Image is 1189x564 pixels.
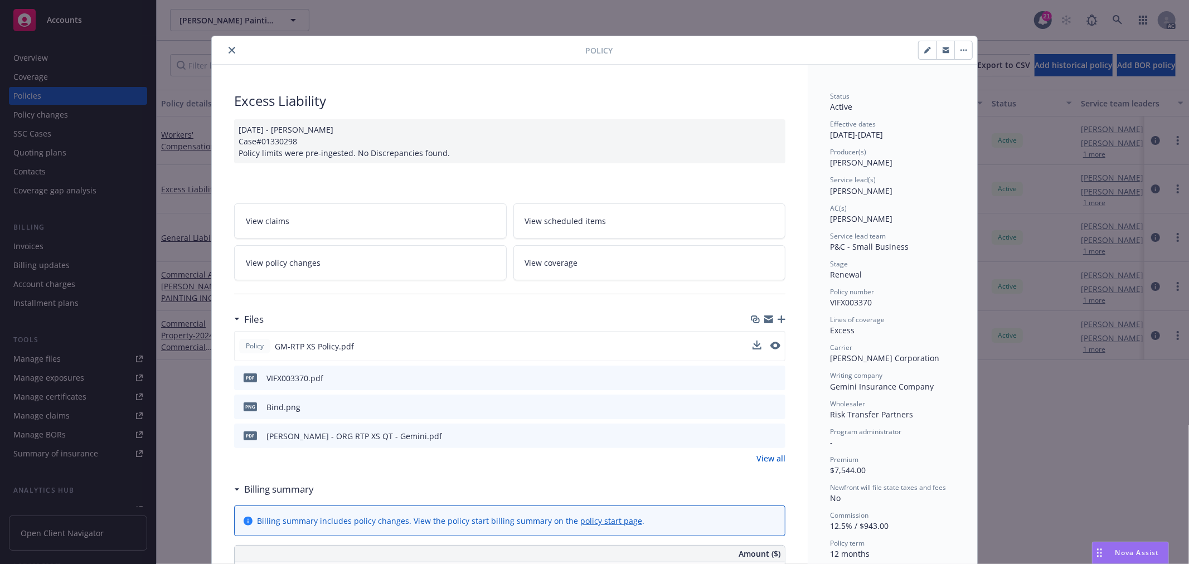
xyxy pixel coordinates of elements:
button: download file [753,341,761,352]
span: Active [830,101,852,112]
button: download file [753,401,762,413]
a: View scheduled items [513,203,786,239]
a: View all [756,453,785,464]
span: png [244,402,257,411]
span: Service lead team [830,231,886,241]
button: preview file [771,401,781,413]
span: Commission [830,510,868,520]
span: - [830,437,833,448]
div: [PERSON_NAME] - ORG RTP XS QT - Gemini.pdf [266,430,442,442]
div: VIFX003370.pdf [266,372,323,384]
div: Files [234,312,264,327]
span: Premium [830,455,858,464]
span: 12 months [830,548,870,559]
span: Policy [585,45,613,56]
span: Lines of coverage [830,315,885,324]
span: Wholesaler [830,399,865,409]
span: P&C - Small Business [830,241,909,252]
span: VIFX003370 [830,297,872,308]
span: Service lead(s) [830,175,876,184]
a: policy start page [580,516,642,526]
a: View coverage [513,245,786,280]
span: [PERSON_NAME] [830,213,892,224]
span: Status [830,91,850,101]
div: [DATE] - [PERSON_NAME] Case#01330298 Policy limits were pre-ingested. No Discrepancies found. [234,119,785,163]
span: 12.5% / $943.00 [830,521,889,531]
span: Newfront will file state taxes and fees [830,483,946,492]
div: Billing summary [234,482,314,497]
span: pdf [244,431,257,440]
div: Billing summary includes policy changes. View the policy start billing summary on the . [257,515,644,527]
span: [PERSON_NAME] [830,157,892,168]
div: Bind.png [266,401,300,413]
span: View scheduled items [525,215,606,227]
span: pdf [244,373,257,382]
button: download file [753,430,762,442]
span: Nova Assist [1115,548,1159,557]
span: [PERSON_NAME] Corporation [830,353,939,363]
span: Policy [244,341,266,351]
a: View claims [234,203,507,239]
span: Policy term [830,538,865,548]
div: [DATE] - [DATE] [830,119,955,140]
span: [PERSON_NAME] [830,186,892,196]
span: Program administrator [830,427,901,436]
span: Policy number [830,287,874,296]
span: View coverage [525,257,578,269]
h3: Billing summary [244,482,314,497]
span: Excess [830,325,855,336]
span: Gemini Insurance Company [830,381,934,392]
span: Stage [830,259,848,269]
button: preview file [771,372,781,384]
div: Excess Liability [234,91,785,110]
span: AC(s) [830,203,847,213]
button: preview file [770,341,780,352]
span: Writing company [830,371,882,380]
button: preview file [771,430,781,442]
button: download file [753,372,762,384]
span: View policy changes [246,257,321,269]
button: download file [753,341,761,349]
span: Carrier [830,343,852,352]
span: GM-RTP XS Policy.pdf [275,341,354,352]
button: preview file [770,342,780,349]
span: View claims [246,215,289,227]
button: close [225,43,239,57]
span: Producer(s) [830,147,866,157]
span: Renewal [830,269,862,280]
span: Effective dates [830,119,876,129]
span: Risk Transfer Partners [830,409,913,420]
h3: Files [244,312,264,327]
span: No [830,493,841,503]
a: View policy changes [234,245,507,280]
div: Drag to move [1093,542,1107,563]
button: Nova Assist [1092,542,1169,564]
span: $7,544.00 [830,465,866,475]
span: Amount ($) [739,548,780,560]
